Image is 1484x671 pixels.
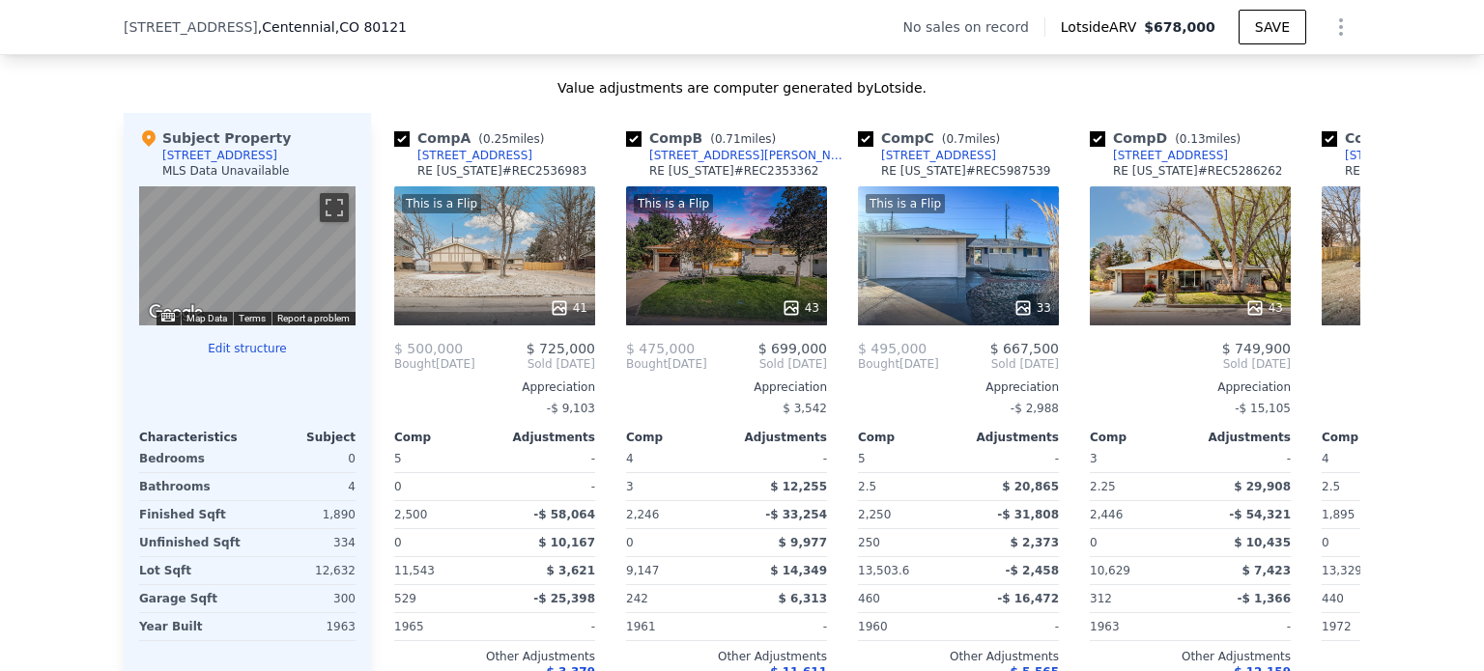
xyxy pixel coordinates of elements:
[394,430,495,445] div: Comp
[1180,132,1206,146] span: 0.13
[394,473,491,500] div: 0
[1190,430,1291,445] div: Adjustments
[1238,592,1291,605] span: -$ 1,366
[1144,19,1215,35] span: $678,000
[1090,508,1123,521] span: 2,446
[626,379,827,395] div: Appreciation
[394,613,491,640] div: 1965
[727,430,827,445] div: Adjustments
[626,148,850,163] a: [STREET_ADDRESS][PERSON_NAME]
[394,536,402,549] span: 0
[1090,564,1130,577] span: 10,629
[626,128,784,148] div: Comp B
[538,536,595,549] span: $ 10,167
[858,508,891,521] span: 2,250
[866,194,945,213] div: This is a Flip
[770,480,827,493] span: $ 12,255
[858,341,927,356] span: $ 495,000
[139,613,243,640] div: Year Built
[626,536,634,549] span: 0
[1234,536,1291,549] span: $ 10,435
[626,452,634,465] span: 4
[335,19,407,35] span: , CO 80121
[394,341,463,356] span: $ 500,000
[144,300,208,325] img: Google
[277,313,350,323] a: Report a problem
[1090,473,1186,500] div: 2.25
[251,501,356,528] div: 1,890
[139,186,356,325] div: Street View
[1322,128,1478,148] div: Comp E
[139,557,243,584] div: Lot Sqft
[139,445,243,472] div: Bedrooms
[475,356,595,372] span: Sold [DATE]
[1090,613,1186,640] div: 1963
[1234,480,1291,493] span: $ 29,908
[990,341,1059,356] span: $ 667,500
[997,592,1059,605] span: -$ 16,472
[1090,128,1248,148] div: Comp D
[1006,564,1059,577] span: -$ 2,458
[394,564,435,577] span: 11,543
[782,298,819,318] div: 43
[1194,445,1291,472] div: -
[483,132,509,146] span: 0.25
[161,313,175,322] button: Keyboard shortcuts
[394,649,595,664] div: Other Adjustments
[402,194,481,213] div: This is a Flip
[251,613,356,640] div: 1963
[1090,148,1228,163] a: [STREET_ADDRESS]
[881,148,996,163] div: [STREET_ADDRESS]
[139,501,243,528] div: Finished Sqft
[1090,379,1291,395] div: Appreciation
[1322,430,1422,445] div: Comp
[626,356,707,372] div: [DATE]
[251,585,356,612] div: 300
[858,592,880,605] span: 460
[858,452,866,465] span: 5
[1090,430,1190,445] div: Comp
[139,341,356,356] button: Edit structure
[547,402,595,415] span: -$ 9,103
[394,128,552,148] div: Comp A
[939,356,1059,372] span: Sold [DATE]
[634,194,713,213] div: This is a Flip
[547,564,595,577] span: $ 3,621
[626,613,723,640] div: 1961
[251,445,356,472] div: 0
[1322,536,1329,549] span: 0
[247,430,356,445] div: Subject
[1322,592,1344,605] span: 440
[858,356,939,372] div: [DATE]
[858,613,955,640] div: 1960
[858,430,958,445] div: Comp
[858,148,996,163] a: [STREET_ADDRESS]
[1322,452,1329,465] span: 4
[258,17,407,37] span: , Centennial
[997,508,1059,521] span: -$ 31,808
[858,379,1059,395] div: Appreciation
[765,508,827,521] span: -$ 33,254
[499,445,595,472] div: -
[162,163,290,179] div: MLS Data Unavailable
[730,445,827,472] div: -
[1245,298,1283,318] div: 43
[495,430,595,445] div: Adjustments
[707,356,827,372] span: Sold [DATE]
[858,649,1059,664] div: Other Adjustments
[394,379,595,395] div: Appreciation
[626,356,668,372] span: Bought
[533,592,595,605] span: -$ 25,398
[139,585,243,612] div: Garage Sqft
[962,445,1059,472] div: -
[1322,508,1355,521] span: 1,895
[1229,508,1291,521] span: -$ 54,321
[239,313,266,323] a: Terms (opens in new tab)
[394,356,436,372] span: Bought
[1322,8,1360,46] button: Show Options
[934,132,1008,146] span: ( miles)
[858,536,880,549] span: 250
[1013,298,1051,318] div: 33
[730,613,827,640] div: -
[1113,148,1228,163] div: [STREET_ADDRESS]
